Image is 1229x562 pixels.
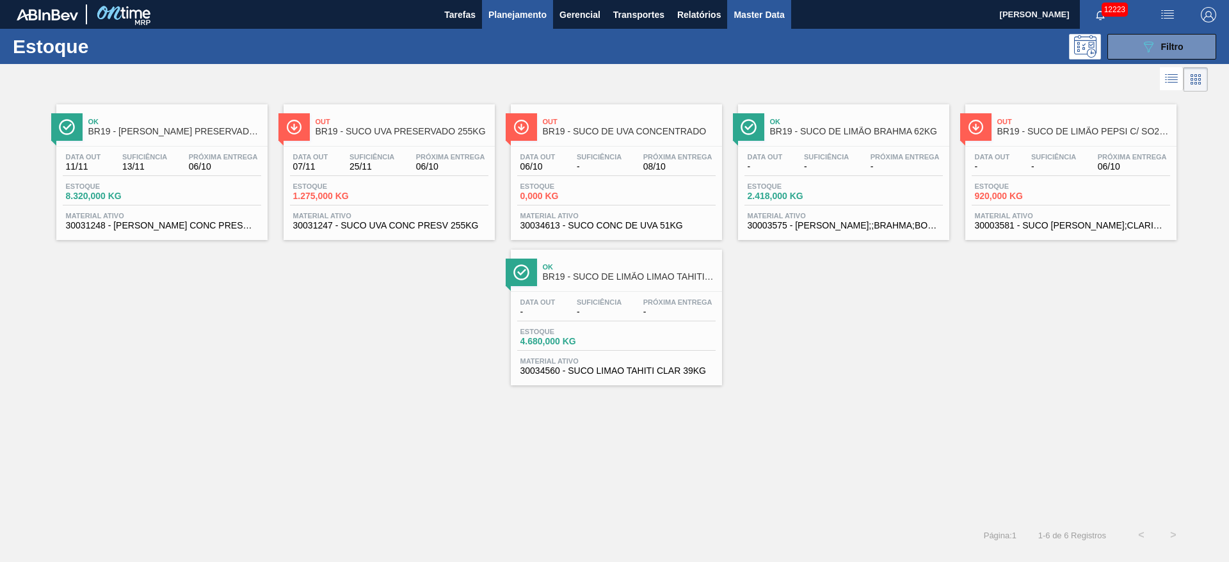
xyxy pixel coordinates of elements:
span: Material ativo [520,212,712,220]
span: 06/10 [189,162,258,172]
span: Gerencial [559,7,600,22]
span: 12223 [1102,3,1128,17]
span: Suficiência [349,153,394,161]
span: - [577,162,622,172]
span: Planejamento [488,7,547,22]
span: BR19 - SUCO LARANJA PRESERVADO 63,5KG [88,127,261,136]
h1: Estoque [13,39,204,54]
span: Estoque [748,182,837,190]
a: ÍconeOkBR19 - SUCO DE LIMÃO LIMAO TAHITI CLARData out-Suficiência-Próxima Entrega-Estoque4.680,00... [501,240,728,385]
span: - [520,307,556,317]
span: Data out [748,153,783,161]
span: 1.275,000 KG [293,191,383,201]
span: Estoque [66,182,156,190]
span: - [804,162,849,172]
span: 06/10 [1098,162,1167,172]
span: BR19 - SUCO DE LIMÃO PEPSI C/ SO2 46KG [997,127,1170,136]
a: ÍconeOkBR19 - [PERSON_NAME] PRESERVADO 63,5KGData out11/11Suficiência13/11Próxima Entrega06/10Est... [47,95,274,240]
span: Data out [520,153,556,161]
img: TNhmsLtSVTkK8tSr43FrP2fwEKptu5GPRR3wAAAABJRU5ErkJggg== [17,9,78,20]
span: 0,000 KG [520,191,610,201]
button: < [1125,519,1157,551]
span: Estoque [975,182,1064,190]
span: Material ativo [293,212,485,220]
span: Próxima Entrega [1098,153,1167,161]
span: BR19 - SUCO DE LIMÃO LIMAO TAHITI CLAR [543,272,716,282]
span: 11/11 [66,162,101,172]
img: Ícone [513,119,529,135]
span: Estoque [293,182,383,190]
span: Próxima Entrega [871,153,940,161]
span: 13/11 [122,162,167,172]
span: Próxima Entrega [416,153,485,161]
span: Out [997,118,1170,125]
a: ÍconeOkBR19 - SUCO DE LIMÃO BRAHMA 62KGData out-Suficiência-Próxima Entrega-Estoque2.418,000 KGMa... [728,95,956,240]
span: 4.680,000 KG [520,337,610,346]
span: 06/10 [520,162,556,172]
span: 30003581 - SUCO CONCENT LIMAO;CLARIFIC.C/SO2;PEPSI; [975,221,1167,230]
span: 920,000 KG [975,191,1064,201]
span: Tarefas [444,7,476,22]
span: - [1031,162,1076,172]
span: Data out [66,153,101,161]
a: ÍconeOutBR19 - SUCO DE UVA CONCENTRADOData out06/10Suficiência-Próxima Entrega08/10Estoque0,000 K... [501,95,728,240]
span: - [871,162,940,172]
span: 30003575 - SUCO CONCENT LIMAO;;BRAHMA;BOMBONA 62KG; [748,221,940,230]
button: Notificações [1080,6,1121,24]
span: 30031248 - SUCO LARANJA CONC PRESV 63 5 KG [66,221,258,230]
span: 1 - 6 de 6 Registros [1036,531,1106,540]
img: Ícone [968,119,984,135]
span: Próxima Entrega [643,153,712,161]
span: Próxima Entrega [643,298,712,306]
span: Master Data [734,7,784,22]
span: Relatórios [677,7,721,22]
span: Suficiência [804,153,849,161]
span: Suficiência [1031,153,1076,161]
div: Pogramando: nenhum usuário selecionado [1069,34,1101,60]
span: Ok [543,263,716,271]
span: - [577,307,622,317]
img: Logout [1201,7,1216,22]
span: Data out [293,153,328,161]
img: Ícone [741,119,757,135]
span: Estoque [520,182,610,190]
span: Filtro [1161,42,1184,52]
div: Visão em Cards [1184,67,1208,92]
span: 30034560 - SUCO LIMAO TAHITI CLAR 39KG [520,366,712,376]
span: Ok [770,118,943,125]
span: - [643,307,712,317]
span: 30031247 - SUCO UVA CONC PRESV 255KG [293,221,485,230]
span: 2.418,000 KG [748,191,837,201]
span: Suficiência [577,298,622,306]
a: ÍconeOutBR19 - SUCO UVA PRESERVADO 255KGData out07/11Suficiência25/11Próxima Entrega06/10Estoque1... [274,95,501,240]
img: Ícone [286,119,302,135]
span: Estoque [520,328,610,335]
img: Ícone [513,264,529,280]
span: Ok [88,118,261,125]
span: - [748,162,783,172]
span: Próxima Entrega [189,153,258,161]
span: 25/11 [349,162,394,172]
span: Material ativo [975,212,1167,220]
div: Visão em Lista [1160,67,1184,92]
span: Data out [520,298,556,306]
span: Transportes [613,7,664,22]
span: 06/10 [416,162,485,172]
span: Material ativo [520,357,712,365]
span: BR19 - SUCO DE LIMÃO BRAHMA 62KG [770,127,943,136]
span: BR19 - SUCO UVA PRESERVADO 255KG [316,127,488,136]
span: 07/11 [293,162,328,172]
span: 8.320,000 KG [66,191,156,201]
span: BR19 - SUCO DE UVA CONCENTRADO [543,127,716,136]
span: Suficiência [577,153,622,161]
span: 30034613 - SUCO CONC DE UVA 51KG [520,221,712,230]
img: userActions [1160,7,1175,22]
span: Suficiência [122,153,167,161]
span: Data out [975,153,1010,161]
span: Material ativo [66,212,258,220]
img: Ícone [59,119,75,135]
button: Filtro [1107,34,1216,60]
span: Material ativo [748,212,940,220]
a: ÍconeOutBR19 - SUCO DE LIMÃO PEPSI C/ SO2 46KGData out-Suficiência-Próxima Entrega06/10Estoque920... [956,95,1183,240]
span: 08/10 [643,162,712,172]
